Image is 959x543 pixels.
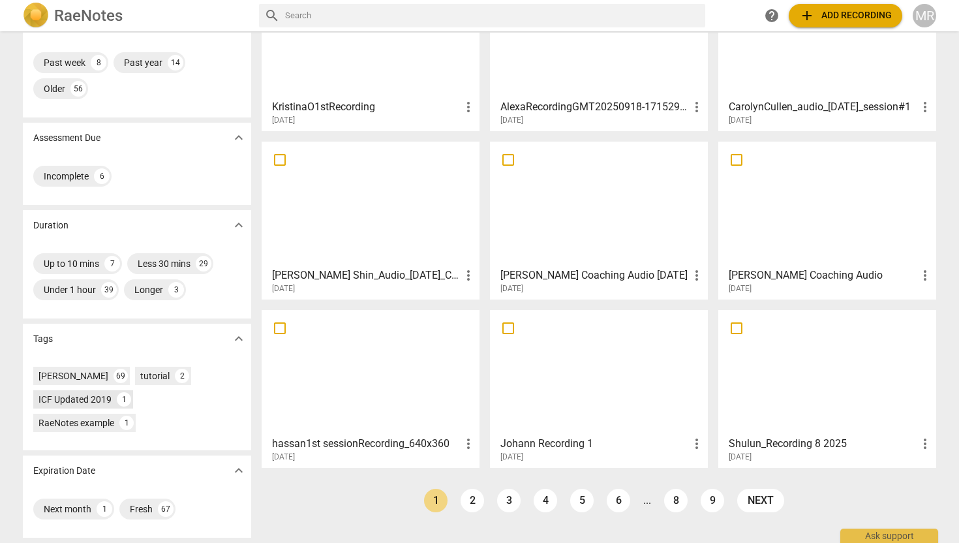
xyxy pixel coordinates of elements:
div: RaeNotes example [38,416,114,429]
div: 29 [196,256,211,271]
div: 69 [114,369,128,383]
h3: Shulun_Recording 8 2025 [729,436,917,452]
button: MR [913,4,936,27]
p: Tags [33,332,53,346]
span: more_vert [917,436,933,452]
div: Ask support [840,529,938,543]
div: Up to 10 mins [44,257,99,270]
p: Assessment Due [33,131,100,145]
span: [DATE] [500,452,523,463]
div: 67 [158,501,174,517]
span: expand_more [231,130,247,146]
div: Less 30 mins [138,257,190,270]
div: 1 [119,416,134,430]
a: Page 4 [534,489,557,512]
span: more_vert [689,99,705,115]
span: [DATE] [272,115,295,126]
h3: CarolynCullen_audio_9-21-25_session#1 [729,99,917,115]
div: tutorial [140,369,170,382]
div: [PERSON_NAME] [38,369,108,382]
p: Duration [33,219,68,232]
div: 6 [94,168,110,184]
span: expand_more [231,331,247,347]
div: 2 [175,369,189,383]
div: 7 [104,256,120,271]
div: 14 [168,55,183,70]
span: [DATE] [729,452,752,463]
span: more_vert [689,436,705,452]
button: Show more [229,128,249,147]
span: more_vert [917,268,933,283]
div: Past year [124,56,162,69]
h2: RaeNotes [54,7,123,25]
span: search [264,8,280,23]
h3: Matt Coaching Audio 9-18-25 [500,268,689,283]
div: 39 [101,282,117,298]
div: 1 [97,501,112,517]
a: Page 2 [461,489,484,512]
a: Page 8 [664,489,688,512]
h3: Anne Shin_Audio_9-15-25_Coaching Session1 [272,268,461,283]
span: help [764,8,780,23]
span: [DATE] [272,452,295,463]
a: Page 5 [570,489,594,512]
span: [DATE] [729,115,752,126]
h3: Nikki Coaching Audio [729,268,917,283]
div: Past week [44,56,85,69]
a: Help [760,4,784,27]
span: expand_more [231,217,247,233]
span: [DATE] [500,283,523,294]
div: Next month [44,503,91,516]
span: more_vert [461,268,476,283]
a: [PERSON_NAME] Coaching Audio [DATE][DATE] [495,146,703,294]
a: hassan1st sessionRecording_640x360[DATE] [266,315,475,462]
div: 1 [117,392,131,407]
a: LogoRaeNotes [23,3,249,29]
div: Older [44,82,65,95]
span: [DATE] [729,283,752,294]
span: [DATE] [272,283,295,294]
a: next [737,489,784,512]
span: more_vert [461,436,476,452]
li: ... [643,495,651,506]
span: more_vert [917,99,933,115]
button: Show more [229,461,249,480]
a: Page 6 [607,489,630,512]
div: 8 [91,55,106,70]
div: Under 1 hour [44,283,96,296]
div: Fresh [130,503,153,516]
a: [PERSON_NAME] Coaching Audio[DATE] [723,146,932,294]
a: Page 3 [497,489,521,512]
span: more_vert [689,268,705,283]
a: [PERSON_NAME] Shin_Audio_[DATE]_Coaching Session1[DATE] [266,146,475,294]
img: Logo [23,3,49,29]
div: Incomplete [44,170,89,183]
span: [DATE] [500,115,523,126]
h3: hassan1st sessionRecording_640x360 [272,436,461,452]
p: Expiration Date [33,464,95,478]
span: add [799,8,815,23]
div: 3 [168,282,184,298]
a: Shulun_Recording 8 2025[DATE] [723,315,932,462]
button: Upload [789,4,902,27]
a: Johann Recording 1[DATE] [495,315,703,462]
span: Add recording [799,8,892,23]
button: Show more [229,329,249,349]
button: Show more [229,215,249,235]
input: Search [285,5,700,26]
a: Page 1 is your current page [424,489,448,512]
span: expand_more [231,463,247,478]
h3: KristinaO1stRecording [272,99,461,115]
span: more_vert [461,99,476,115]
h3: AlexaRecordingGMT20250918-171529_Recording_1280x720 [500,99,689,115]
div: ICF Updated 2019 [38,393,112,406]
a: Page 9 [701,489,724,512]
div: 56 [70,81,86,97]
div: Longer [134,283,163,296]
h3: Johann Recording 1 [500,436,689,452]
